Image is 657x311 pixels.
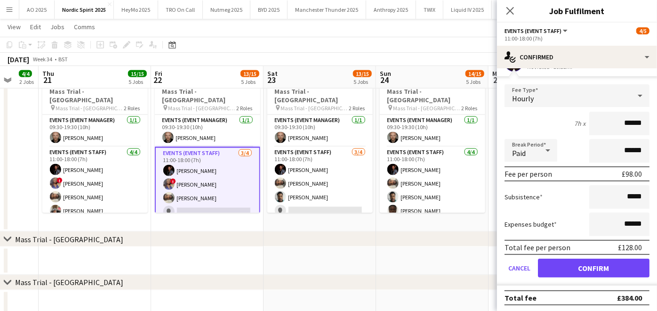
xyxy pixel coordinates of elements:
h3: Job Fulfilment [497,5,657,17]
a: Edit [26,21,45,33]
span: Mon [492,69,505,78]
button: Cancel [505,259,534,278]
button: BYD 2025 [250,0,288,19]
app-job-card: 09:30-19:30 (10h)5/5Mass Trial - [GEOGRAPHIC_DATA] Mass Trial - [GEOGRAPHIC_DATA]2 RolesEvents (E... [42,74,148,213]
span: ! [170,179,176,184]
button: Manchester Thunder 2025 [288,0,366,19]
div: BST [58,56,68,63]
h3: Mass Trial - [GEOGRAPHIC_DATA] [267,87,373,104]
div: Confirmed [497,46,657,68]
span: 22 [153,74,162,85]
app-card-role: Events (Event Staff)4/411:00-18:00 (7h)[PERSON_NAME]![PERSON_NAME][PERSON_NAME][PERSON_NAME] [42,147,148,220]
span: Mass Trial - [GEOGRAPHIC_DATA] [56,105,124,112]
a: Comms [70,21,99,33]
span: Sat [267,69,278,78]
div: Fee per person [505,169,552,179]
span: Paid [512,148,526,158]
span: 14/15 [465,70,484,77]
button: Confirm [538,259,649,278]
span: 15/15 [128,70,147,77]
div: Mass Trial - [GEOGRAPHIC_DATA] [15,235,123,244]
div: [DATE] [8,55,29,64]
button: Anthropy 2025 [366,0,416,19]
app-card-role: Events (Event Manager)1/109:30-19:30 (10h)[PERSON_NAME] [155,115,260,147]
app-card-role: Events (Event Manager)1/109:30-19:30 (10h)[PERSON_NAME] [42,115,148,147]
span: 4/4 [19,70,32,77]
app-card-role: Events (Event Staff)3/411:00-18:00 (7h)[PERSON_NAME]![PERSON_NAME][PERSON_NAME] [155,147,260,222]
button: Liquid IV 2025 [443,0,492,19]
button: Events (Event Staff) [505,27,569,34]
span: 2 Roles [462,105,478,112]
label: Expenses budget [505,220,557,229]
span: View [8,23,21,31]
h3: Mass Trial - [GEOGRAPHIC_DATA] [380,87,485,104]
span: Jobs [50,23,64,31]
a: View [4,21,24,33]
span: 24 [378,74,391,85]
app-job-card: 09:30-19:30 (10h)4/5Mass Trial - [GEOGRAPHIC_DATA] Mass Trial - [GEOGRAPHIC_DATA]2 RolesEvents (E... [155,74,260,213]
span: Thu [42,69,54,78]
div: Mass Trial - [GEOGRAPHIC_DATA] [15,278,123,287]
span: Fri [155,69,162,78]
div: 5 Jobs [353,78,371,85]
button: Nordic Spirit 2025 [55,0,114,19]
div: 5 Jobs [466,78,484,85]
app-card-role: Events (Event Manager)1/109:30-19:30 (10h)[PERSON_NAME] [380,115,485,147]
span: Events (Event Staff) [505,27,561,34]
app-card-role: Events (Event Staff)3/411:00-18:00 (7h)[PERSON_NAME][PERSON_NAME][PERSON_NAME] [267,147,373,220]
span: Week 34 [31,56,55,63]
span: Mass Trial - [GEOGRAPHIC_DATA] [281,105,349,112]
h3: Mass Trial - [GEOGRAPHIC_DATA] [155,87,260,104]
a: Jobs [47,21,68,33]
app-card-role: Events (Event Manager)1/109:30-19:30 (10h)[PERSON_NAME] [267,115,373,147]
app-job-card: 09:30-19:30 (10h)5/5Mass Trial - [GEOGRAPHIC_DATA] Mass Trial - [GEOGRAPHIC_DATA]2 RolesEvents (E... [380,74,485,213]
div: Total fee per person [505,243,570,252]
span: 13/15 [353,70,372,77]
button: TRO On Call [158,0,203,19]
app-job-card: 09:30-19:30 (10h)4/5Mass Trial - [GEOGRAPHIC_DATA] Mass Trial - [GEOGRAPHIC_DATA]2 RolesEvents (E... [267,74,373,213]
span: ! [57,178,63,183]
button: HeyMo 2025 [114,0,158,19]
span: 4/5 [636,27,649,34]
span: 21 [41,74,54,85]
span: 13/15 [240,70,259,77]
span: 23 [266,74,278,85]
button: AO 2025 [19,0,55,19]
span: Edit [30,23,41,31]
div: £98.00 [622,169,642,179]
h3: Mass Trial - [GEOGRAPHIC_DATA] [42,87,148,104]
div: £384.00 [617,293,642,303]
div: 5 Jobs [241,78,259,85]
span: Mass Trial - [GEOGRAPHIC_DATA] [393,105,462,112]
button: Nutmeg 2025 [203,0,250,19]
div: 5 Jobs [128,78,146,85]
span: Hourly [512,94,534,103]
div: 11:00-18:00 (7h) [505,35,649,42]
span: 2 Roles [124,105,140,112]
span: Comms [74,23,95,31]
span: 25 [491,74,505,85]
span: 2 Roles [237,105,253,112]
div: Total fee [505,293,537,303]
div: 2 Jobs [19,78,34,85]
button: TWIX [416,0,443,19]
span: Mass Trial - [GEOGRAPHIC_DATA] [168,105,237,112]
span: Sun [380,69,391,78]
button: Genesis 2025 [492,0,538,19]
div: 7h x [574,119,585,128]
label: Subsistence [505,193,543,201]
div: £128.00 [618,243,642,252]
span: 2 Roles [349,105,365,112]
app-card-role: Events (Event Staff)4/411:00-18:00 (7h)[PERSON_NAME][PERSON_NAME][PERSON_NAME][PERSON_NAME] [380,147,485,220]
